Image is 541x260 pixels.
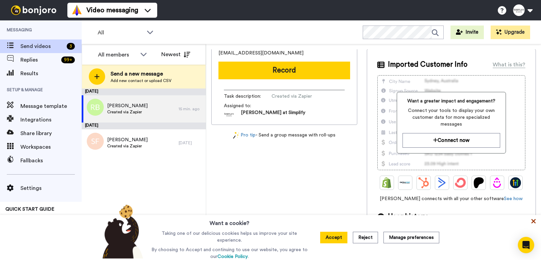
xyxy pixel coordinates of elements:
[20,42,64,50] span: Send videos
[20,102,82,110] span: Message template
[82,88,206,95] div: [DATE]
[455,177,466,188] img: ConvertKit
[210,215,249,227] h3: Want a cookie?
[20,116,82,124] span: Integrations
[493,61,525,69] div: What is this?
[218,62,350,79] button: Record
[272,93,336,100] span: Created via Zapier
[67,43,75,50] div: 3
[383,232,439,243] button: Manage preferences
[61,56,75,63] div: 99 +
[87,133,104,150] img: sf.png
[218,50,304,56] span: [EMAIL_ADDRESS][DOMAIN_NAME]
[107,143,148,149] span: Created via Zapier
[20,129,82,137] span: Share library
[179,140,202,146] div: [DATE]
[400,177,411,188] img: Ontraport
[107,136,148,143] span: [PERSON_NAME]
[388,212,427,222] span: User history
[20,143,82,151] span: Workspaces
[450,26,484,39] button: Invite
[156,48,195,61] button: Newest
[8,5,59,15] img: bj-logo-header-white.svg
[107,109,148,115] span: Created via Zapier
[510,177,521,188] img: GoHighLevel
[353,232,378,243] button: Reject
[150,246,309,260] p: By choosing to Accept and continuing to use our website, you agree to our .
[20,69,82,78] span: Results
[86,5,138,15] span: Video messaging
[224,93,272,100] span: Task description :
[20,184,82,192] span: Settings
[98,29,143,37] span: All
[111,78,171,83] span: Add new contact or upload CSV
[241,109,305,119] span: [PERSON_NAME] at Simplify
[87,99,104,116] img: rb.png
[82,123,206,129] div: [DATE]
[179,106,202,112] div: 15 min. ago
[96,204,147,259] img: bear-with-cookie.png
[491,26,530,39] button: Upgrade
[504,196,523,201] a: See how
[224,102,272,109] span: Assigned to:
[403,133,500,148] button: Connect now
[388,60,468,70] span: Imported Customer Info
[150,230,309,244] p: Taking one of our delicious cookies helps us improve your site experience.
[98,51,137,59] div: All members
[492,177,503,188] img: Drip
[5,207,54,212] span: QUICK START GUIDE
[233,132,256,139] a: Pro tip
[381,177,392,188] img: Shopify
[217,254,248,259] a: Cookie Policy
[418,177,429,188] img: Hubspot
[320,232,347,243] button: Accept
[403,107,500,128] span: Connect your tools to display your own customer data for more specialized messages
[437,177,447,188] img: ActiveCampaign
[403,98,500,104] span: Want a greater impact and engagement?
[111,70,171,78] span: Send a new message
[211,132,357,139] div: - Send a group message with roll-ups
[20,157,82,165] span: Fallbacks
[377,195,525,202] span: [PERSON_NAME] connects with all your other software
[71,5,82,16] img: vm-color.svg
[473,177,484,188] img: Patreon
[224,109,234,119] img: d68a98d3-f47b-4afc-a0d4-3a8438d4301f-1535983152.jpg
[20,56,59,64] span: Replies
[233,132,239,139] img: magic-wand.svg
[107,102,148,109] span: [PERSON_NAME]
[518,237,534,253] div: Open Intercom Messenger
